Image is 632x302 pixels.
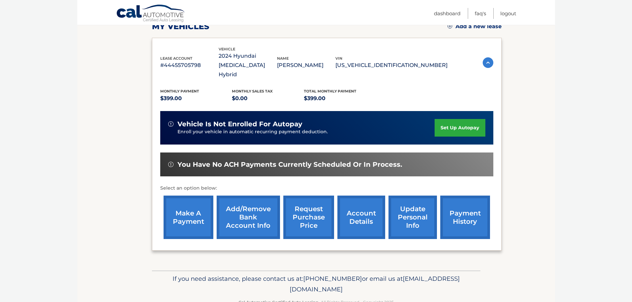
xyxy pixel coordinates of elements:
p: Select an option below: [160,184,493,192]
span: vehicle [219,47,235,51]
a: update personal info [388,196,437,239]
p: If you need assistance, please contact us at: or email us at [156,273,476,295]
p: [US_VEHICLE_IDENTIFICATION_NUMBER] [335,61,448,70]
img: alert-white.svg [168,162,174,167]
a: Add a new lease [448,23,502,30]
a: Logout [500,8,516,19]
span: vin [335,56,342,61]
p: $0.00 [232,94,304,103]
p: $399.00 [304,94,376,103]
p: 2024 Hyundai [MEDICAL_DATA] Hybrid [219,51,277,79]
a: Add/Remove bank account info [217,196,280,239]
p: [PERSON_NAME] [277,61,335,70]
span: [PHONE_NUMBER] [303,275,362,282]
img: alert-white.svg [168,121,174,127]
a: FAQ's [475,8,486,19]
span: You have no ACH payments currently scheduled or in process. [177,160,402,169]
img: add.svg [448,24,452,29]
span: vehicle is not enrolled for autopay [177,120,302,128]
p: $399.00 [160,94,232,103]
p: #44455705798 [160,61,219,70]
a: payment history [440,196,490,239]
a: Cal Automotive [116,4,186,24]
img: accordion-active.svg [483,57,493,68]
a: Dashboard [434,8,460,19]
a: account details [337,196,385,239]
span: Monthly sales Tax [232,89,273,93]
a: request purchase price [283,196,334,239]
span: Total Monthly Payment [304,89,356,93]
span: Monthly Payment [160,89,199,93]
p: Enroll your vehicle in automatic recurring payment deduction. [177,128,435,136]
span: lease account [160,56,192,61]
a: make a payment [164,196,213,239]
a: set up autopay [435,119,485,137]
span: [EMAIL_ADDRESS][DOMAIN_NAME] [290,275,460,293]
h2: my vehicles [152,22,209,31]
span: name [277,56,289,61]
